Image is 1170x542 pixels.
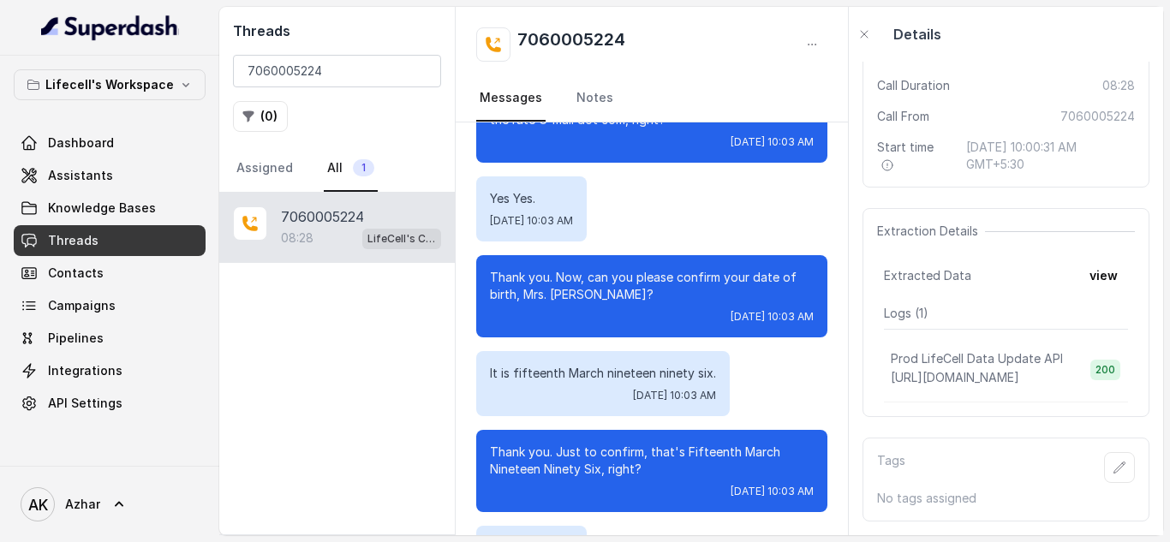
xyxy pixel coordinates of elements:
span: Dashboard [48,134,114,152]
a: Dashboard [14,128,206,158]
a: Campaigns [14,290,206,321]
button: Lifecell's Workspace [14,69,206,100]
button: view [1079,260,1128,291]
span: 7060005224 [1060,108,1135,125]
p: 08:28 [281,229,313,247]
p: Tags [877,452,905,483]
h2: 7060005224 [517,27,625,62]
h2: Threads [233,21,441,41]
p: Thank you. Now, can you please confirm your date of birth, Mrs. [PERSON_NAME]? [490,269,814,303]
a: Threads [14,225,206,256]
a: Notes [573,75,617,122]
span: Call Duration [877,77,950,94]
span: [DATE] 10:03 AM [731,310,814,324]
text: AK [28,496,48,514]
nav: Tabs [233,146,441,192]
span: Threads [48,232,98,249]
nav: Tabs [476,75,827,122]
p: Yes Yes. [490,190,573,207]
span: Knowledge Bases [48,200,156,217]
img: light.svg [41,14,179,41]
a: Assigned [233,146,296,192]
span: Contacts [48,265,104,282]
span: Start time [877,139,952,173]
p: It is fifteenth March nineteen ninety six. [490,365,716,382]
a: All1 [324,146,378,192]
p: 7060005224 [281,206,364,227]
span: [DATE] 10:03 AM [490,214,573,228]
span: [DATE] 10:03 AM [633,389,716,402]
a: Knowledge Bases [14,193,206,223]
span: API Settings [48,395,122,412]
span: 1 [353,159,374,176]
a: Assistants [14,160,206,191]
p: Details [893,24,941,45]
span: [URL][DOMAIN_NAME] [891,370,1019,384]
span: Integrations [48,362,122,379]
span: Campaigns [48,297,116,314]
span: 200 [1090,360,1120,380]
a: Pipelines [14,323,206,354]
a: Contacts [14,258,206,289]
span: Call From [877,108,929,125]
span: Extracted Data [884,267,971,284]
p: Logs ( 1 ) [884,305,1128,322]
span: Assistants [48,167,113,184]
input: Search by Call ID or Phone Number [233,55,441,87]
span: [DATE] 10:03 AM [731,485,814,498]
span: Extraction Details [877,223,985,240]
a: API Settings [14,388,206,419]
span: [DATE] 10:03 AM [731,135,814,149]
a: Azhar [14,480,206,528]
a: Messages [476,75,546,122]
span: [DATE] 10:00:31 AM GMT+5:30 [966,139,1135,173]
span: Pipelines [48,330,104,347]
a: Integrations [14,355,206,386]
p: Prod LifeCell Data Update API [891,350,1063,367]
p: Thank you. Just to confirm, that's Fifteenth March Nineteen Ninety Six, right? [490,444,814,478]
p: Lifecell's Workspace [45,74,174,95]
p: No tags assigned [877,490,1135,507]
p: LifeCell's Call Assistant [367,230,436,247]
button: (0) [233,101,288,132]
span: Azhar [65,496,100,513]
span: 08:28 [1102,77,1135,94]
